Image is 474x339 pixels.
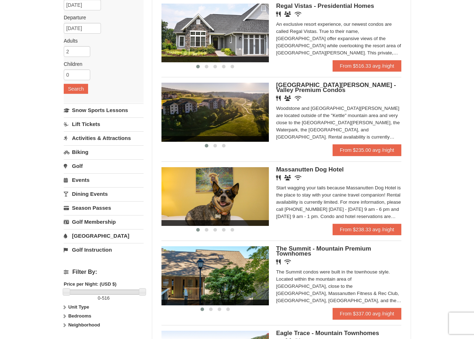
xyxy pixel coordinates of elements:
div: An exclusive resort experience, our newest condos are called Regal Vistas. True to their name, [G... [276,21,401,57]
span: The Summit - Mountain Premium Townhomes [276,245,371,257]
button: Search [64,84,88,94]
i: Restaurant [276,11,281,17]
a: Events [64,173,144,187]
strong: Bedrooms [68,313,91,319]
i: Wireless Internet (free) [295,11,301,17]
a: From $238.33 avg /night [333,224,401,235]
a: Snow Sports Lessons [64,103,144,117]
span: Eagle Trace - Mountain Townhomes [276,330,379,336]
span: [GEOGRAPHIC_DATA][PERSON_NAME] - Valley Premium Condos [276,82,396,93]
i: Banquet Facilities [284,175,291,180]
i: Wireless Internet (free) [295,96,301,101]
span: 0 [98,295,100,301]
a: Dining Events [64,187,144,200]
div: Start wagging your tails because Massanutten Dog Hotel is the place to stay with your canine trav... [276,184,401,220]
i: Wireless Internet (free) [295,175,301,180]
a: Lift Tickets [64,117,144,131]
a: From $235.00 avg /night [333,144,401,156]
div: Woodstone and [GEOGRAPHIC_DATA][PERSON_NAME] are located outside of the "Kettle" mountain area an... [276,105,401,141]
i: Banquet Facilities [284,96,291,101]
label: Adults [64,37,138,44]
i: Wireless Internet (free) [284,259,291,265]
strong: Neighborhood [68,322,100,328]
span: Regal Vistas - Presidential Homes [276,3,374,9]
i: Banquet Facilities [284,11,291,17]
a: From $516.33 avg /night [333,60,401,72]
a: Activities & Attractions [64,131,144,145]
i: Restaurant [276,175,281,180]
a: Golf [64,159,144,173]
label: Children [64,60,138,68]
label: - [64,295,144,302]
a: Golf Membership [64,215,144,228]
strong: Unit Type [68,304,89,310]
label: Departure [64,14,138,21]
a: From $337.00 avg /night [333,308,401,319]
span: 516 [102,295,110,301]
a: Season Passes [64,201,144,214]
i: Restaurant [276,259,281,265]
i: Restaurant [276,96,281,101]
strong: Price per Night: (USD $) [64,281,116,287]
a: [GEOGRAPHIC_DATA] [64,229,144,242]
div: The Summit condos were built in the townhouse style. Located within the mountain area of [GEOGRAP... [276,268,401,304]
a: Golf Instruction [64,243,144,256]
a: Biking [64,145,144,159]
h4: Filter By: [64,269,144,275]
span: Massanutten Dog Hotel [276,166,344,173]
